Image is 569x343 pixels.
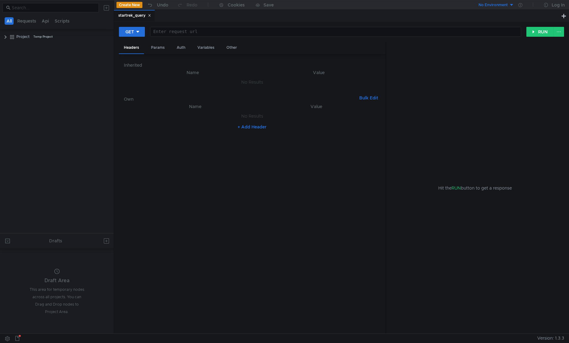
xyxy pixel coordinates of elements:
button: Scripts [53,17,71,25]
div: Undo [157,1,168,9]
input: Search... [12,4,95,11]
div: Temp Project [33,32,53,41]
div: Log In [552,1,565,9]
span: Hit the button to get a response [438,185,512,191]
div: Other [221,42,242,53]
button: Undo [142,0,173,10]
h6: Own [124,95,356,103]
th: Value [257,69,381,76]
nz-embed-empty: No Results [241,113,263,119]
button: Redo [173,0,202,10]
button: All [5,17,14,25]
div: startrek_query [118,12,151,19]
div: Auth [172,42,190,53]
div: Cookies [228,1,245,9]
button: Api [40,17,51,25]
button: Create New [116,2,142,8]
span: RUN [452,185,461,191]
div: GET [125,28,134,35]
button: Bulk Edit [357,94,381,102]
div: Variables [192,42,219,53]
nz-embed-empty: No Results [241,79,263,85]
div: Headers [119,42,144,54]
div: Params [146,42,170,53]
th: Value [257,103,376,110]
button: RUN [526,27,554,37]
button: Requests [15,17,38,25]
th: Name [129,69,257,76]
div: Drafts [49,237,62,245]
h6: Inherited [124,61,380,69]
div: No Environment [478,2,508,8]
div: Save [263,3,274,7]
th: Name [134,103,257,110]
div: Redo [187,1,197,9]
div: Project [16,32,30,41]
span: Version: 1.3.3 [537,334,564,343]
button: + Add Header [235,123,269,131]
button: GET [119,27,145,37]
